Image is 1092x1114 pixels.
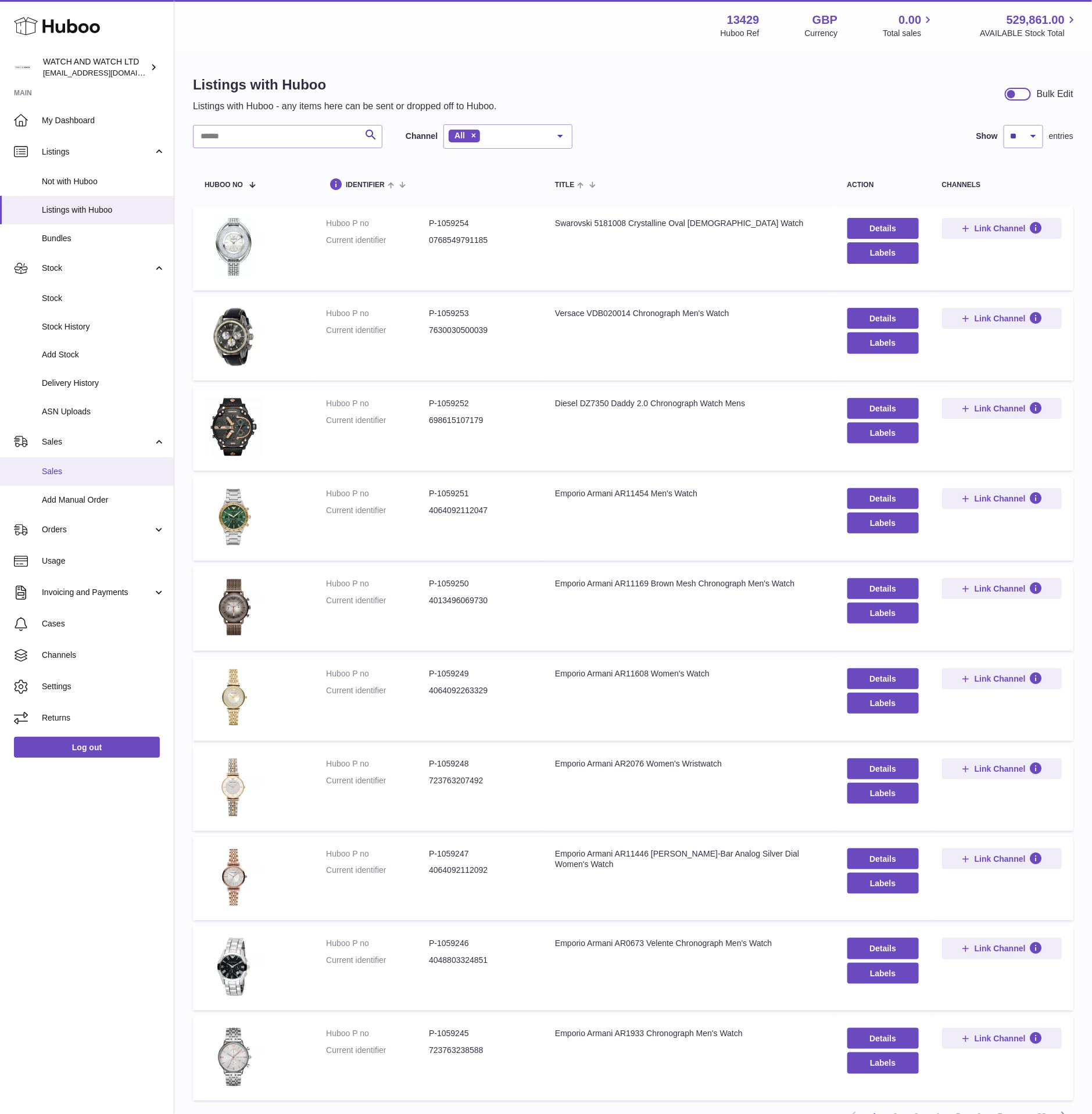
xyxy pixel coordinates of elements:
[975,493,1026,504] span: Link Channel
[975,854,1026,864] span: Link Channel
[326,865,429,876] dt: Current identifier
[847,873,919,894] button: Labels
[847,398,919,419] a: Details
[205,758,263,816] img: Emporio Armani AR2076 Women's Wristwatch
[406,131,438,142] label: Channel
[429,595,532,606] dd: 4013496069730
[847,422,919,443] button: Labels
[847,783,919,804] button: Labels
[42,176,165,187] span: Not with Huboo
[326,1045,429,1056] dt: Current identifier
[42,233,165,244] span: Bundles
[326,308,429,319] dt: Huboo P no
[42,406,165,417] span: ASN Uploads
[942,398,1062,419] button: Link Channel
[205,938,263,996] img: Emporio Armani AR0673 Velente Chronograph Men's Watch
[847,668,919,689] a: Details
[326,848,429,859] dt: Huboo P no
[847,758,919,779] a: Details
[326,685,429,696] dt: Current identifier
[42,466,165,477] span: Sales
[326,398,429,409] dt: Huboo P no
[42,712,165,723] span: Returns
[429,955,532,966] dd: 4048803324851
[42,556,165,567] span: Usage
[43,68,171,77] span: [EMAIL_ADDRESS][DOMAIN_NAME]
[555,218,824,229] div: Swarovski 5181008 Crystalline Oval [DEMOGRAPHIC_DATA] Watch
[429,1028,532,1039] dd: P-1059245
[454,131,465,140] span: All
[429,865,532,876] dd: 4064092112092
[205,578,263,636] img: Emporio Armani AR11169 Brown Mesh Chronograph Men's Watch
[429,1045,532,1056] dd: 723763238588
[14,59,31,76] img: baris@watchandwatch.co.uk
[429,685,532,696] dd: 4064092263329
[42,436,153,447] span: Sales
[942,218,1062,239] button: Link Channel
[942,308,1062,329] button: Link Channel
[805,28,838,39] div: Currency
[429,325,532,336] dd: 7630030500039
[429,415,532,426] dd: 698615107179
[42,263,153,274] span: Stock
[429,775,532,786] dd: 723763207492
[429,218,532,229] dd: P-1059254
[429,848,532,859] dd: P-1059247
[326,218,429,229] dt: Huboo P no
[847,242,919,263] button: Labels
[42,115,165,126] span: My Dashboard
[326,668,429,679] dt: Huboo P no
[727,12,760,28] strong: 13429
[429,758,532,769] dd: P-1059248
[326,775,429,786] dt: Current identifier
[555,578,824,589] div: Emporio Armani AR11169 Brown Mesh Chronograph Men's Watch
[42,650,165,661] span: Channels
[975,403,1026,414] span: Link Channel
[883,12,935,39] a: 0.00 Total sales
[1037,88,1073,101] div: Bulk Edit
[847,308,919,329] a: Details
[942,488,1062,509] button: Link Channel
[555,938,824,949] div: Emporio Armani AR0673 Velente Chronograph Men's Watch
[975,223,1026,234] span: Link Channel
[847,332,919,353] button: Labels
[555,308,824,319] div: Versace VDB020014 Chronograph Men's Watch
[205,1028,263,1086] img: Emporio Armani AR1933 Chronograph Men's Watch
[942,938,1062,959] button: Link Channel
[42,321,165,332] span: Stock History
[1007,12,1065,28] span: 529,861.00
[847,603,919,624] button: Labels
[205,308,263,366] img: Versace VDB020014 Chronograph Men's Watch
[42,349,165,360] span: Add Stock
[942,181,1062,189] div: channels
[847,963,919,984] button: Labels
[847,938,919,959] a: Details
[326,505,429,516] dt: Current identifier
[346,181,385,189] span: identifier
[975,313,1026,324] span: Link Channel
[847,1052,919,1073] button: Labels
[555,398,824,409] div: Diesel DZ7350 Daddy 2.0 Chronograph Watch Mens
[326,235,429,246] dt: Current identifier
[326,938,429,949] dt: Huboo P no
[847,693,919,714] button: Labels
[975,674,1026,684] span: Link Channel
[326,758,429,769] dt: Huboo P no
[942,848,1062,869] button: Link Channel
[555,1028,824,1039] div: Emporio Armani AR1933 Chronograph Men's Watch
[43,56,148,78] div: WATCH AND WATCH LTD
[899,12,922,28] span: 0.00
[975,943,1026,954] span: Link Channel
[555,488,824,499] div: Emporio Armani AR11454 Men's Watch
[847,218,919,239] a: Details
[326,955,429,966] dt: Current identifier
[193,100,497,113] p: Listings with Huboo - any items here can be sent or dropped off to Huboo.
[326,325,429,336] dt: Current identifier
[429,668,532,679] dd: P-1059249
[42,205,165,216] span: Listings with Huboo
[205,218,263,276] img: Swarovski 5181008 Crystalline Oval Ladies Watch
[942,758,1062,779] button: Link Channel
[555,181,574,189] span: title
[812,12,837,28] strong: GBP
[1049,131,1073,142] span: entries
